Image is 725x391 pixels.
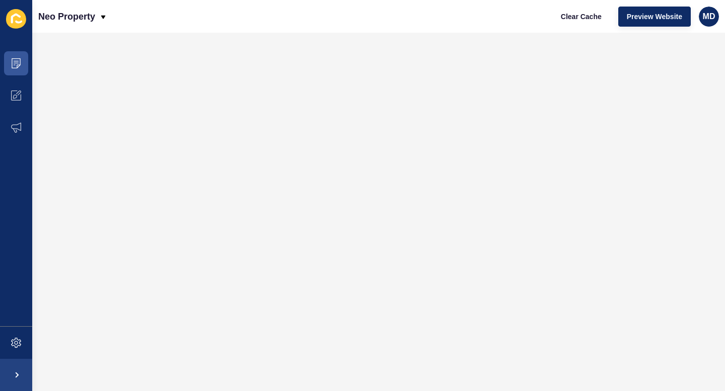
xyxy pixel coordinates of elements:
[618,7,691,27] button: Preview Website
[703,12,715,22] span: MD
[552,7,610,27] button: Clear Cache
[38,4,95,29] p: Neo Property
[561,12,602,22] span: Clear Cache
[627,12,682,22] span: Preview Website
